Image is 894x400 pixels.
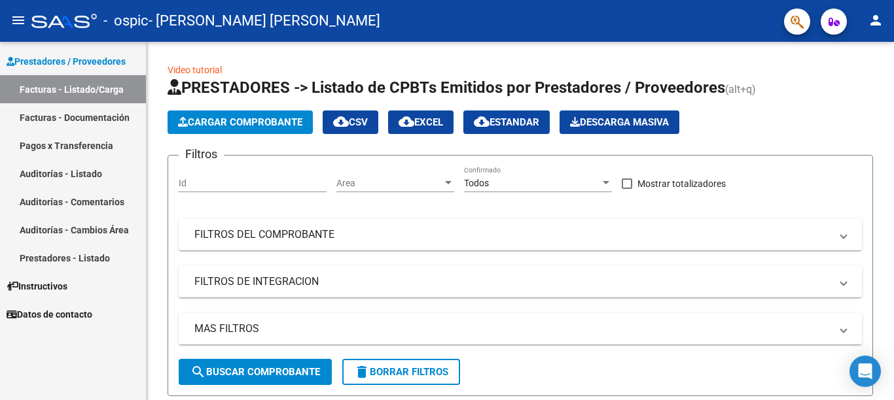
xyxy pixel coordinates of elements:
[7,279,67,293] span: Instructivos
[149,7,380,35] span: - [PERSON_NAME] [PERSON_NAME]
[463,110,550,134] button: Estandar
[725,83,756,95] span: (alt+q)
[190,364,206,380] mat-icon: search
[179,266,862,297] mat-expansion-panel-header: FILTROS DE INTEGRACION
[464,178,489,188] span: Todos
[168,78,725,97] span: PRESTADORES -> Listado de CPBTs Emitidos por Prestadores / Proveedores
[560,110,679,134] button: Descarga Masiva
[7,307,92,322] span: Datos de contacto
[637,176,726,192] span: Mostrar totalizadores
[560,110,679,134] app-download-masive: Descarga masiva de comprobantes (adjuntos)
[354,366,448,378] span: Borrar Filtros
[179,145,224,163] h3: Filtros
[474,116,539,128] span: Estandar
[868,12,884,28] mat-icon: person
[103,7,149,35] span: - ospic
[179,359,332,385] button: Buscar Comprobante
[194,275,831,289] mat-panel-title: FILTROS DE INTEGRACION
[849,356,881,387] div: Open Intercom Messenger
[333,116,368,128] span: CSV
[190,366,320,378] span: Buscar Comprobante
[168,110,313,134] button: Cargar Comprobante
[194,322,831,336] mat-panel-title: MAS FILTROS
[7,54,126,69] span: Prestadores / Proveedores
[168,65,222,75] a: Video tutorial
[354,364,370,380] mat-icon: delete
[474,114,490,129] mat-icon: cloud_download
[399,114,414,129] mat-icon: cloud_download
[194,227,831,242] mat-panel-title: FILTROS DEL COMPROBANTE
[323,110,378,134] button: CSV
[179,219,862,250] mat-expansion-panel-header: FILTROS DEL COMPROBANTE
[336,178,442,189] span: Area
[179,313,862,344] mat-expansion-panel-header: MAS FILTROS
[333,114,349,129] mat-icon: cloud_download
[399,116,443,128] span: EXCEL
[10,12,26,28] mat-icon: menu
[570,116,669,128] span: Descarga Masiva
[342,359,460,385] button: Borrar Filtros
[388,110,454,134] button: EXCEL
[178,116,302,128] span: Cargar Comprobante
